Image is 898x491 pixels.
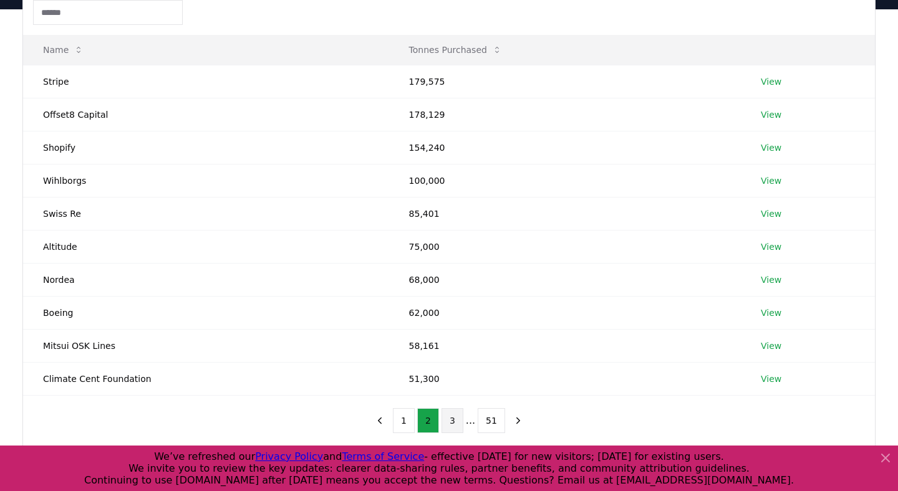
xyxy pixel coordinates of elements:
a: View [761,340,781,352]
td: Nordea [23,263,389,296]
td: 51,300 [389,362,741,395]
button: 51 [478,408,505,433]
td: Altitude [23,230,389,263]
td: 100,000 [389,164,741,197]
td: Mitsui OSK Lines [23,329,389,362]
td: 75,000 [389,230,741,263]
a: View [761,241,781,253]
td: Shopify [23,131,389,164]
td: 179,575 [389,65,741,98]
td: 62,000 [389,296,741,329]
td: Boeing [23,296,389,329]
td: 85,401 [389,197,741,230]
button: previous page [369,408,390,433]
td: 58,161 [389,329,741,362]
td: 154,240 [389,131,741,164]
button: Tonnes Purchased [399,37,512,62]
td: Swiss Re [23,197,389,230]
td: Stripe [23,65,389,98]
button: next page [508,408,529,433]
td: Climate Cent Foundation [23,362,389,395]
button: Name [33,37,94,62]
td: Wihlborgs [23,164,389,197]
button: 2 [417,408,439,433]
td: 178,129 [389,98,741,131]
a: View [761,207,781,220]
a: View [761,274,781,286]
a: View [761,75,781,88]
td: Offset8 Capital [23,98,389,131]
button: 1 [393,408,415,433]
a: View [761,307,781,319]
a: View [761,108,781,121]
li: ... [466,413,475,428]
a: View [761,141,781,154]
a: View [761,373,781,385]
a: View [761,174,781,187]
td: 68,000 [389,263,741,296]
button: 3 [442,408,463,433]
